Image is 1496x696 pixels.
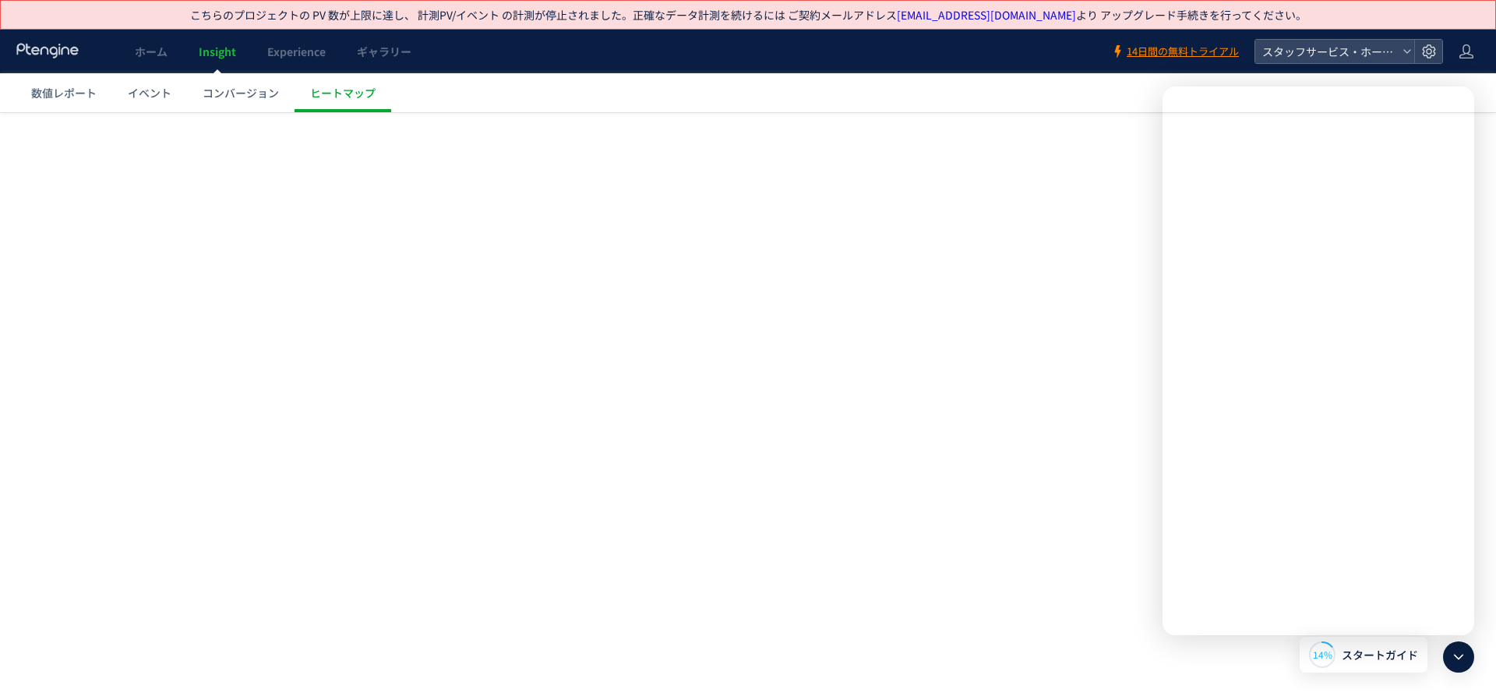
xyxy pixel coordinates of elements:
[128,85,171,101] span: イベント
[1342,647,1418,663] span: スタートガイド
[310,85,376,101] span: ヒートマップ
[897,7,1076,23] a: [EMAIL_ADDRESS][DOMAIN_NAME]
[31,85,97,101] span: 数値レポート
[1313,648,1332,661] span: 14%
[1127,44,1239,59] span: 14日間の無料トライアル
[135,44,168,59] span: ホーム
[267,44,326,59] span: Experience
[357,44,411,59] span: ギャラリー
[190,7,1307,23] p: こちらのプロジェクトの PV 数が上限に達し、 計測PV/イベント の計測が停止されました。
[1111,44,1239,59] a: 14日間の無料トライアル
[1258,40,1396,63] span: スタッフサービス・ホールディングス
[633,7,1307,23] span: 正確なデータ計測を続けるには ご契約メールアドレス より アップグレード手続きを行ってください。
[199,44,236,59] span: Insight
[1163,87,1474,635] iframe: Intercom live chat
[203,85,279,101] span: コンバージョン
